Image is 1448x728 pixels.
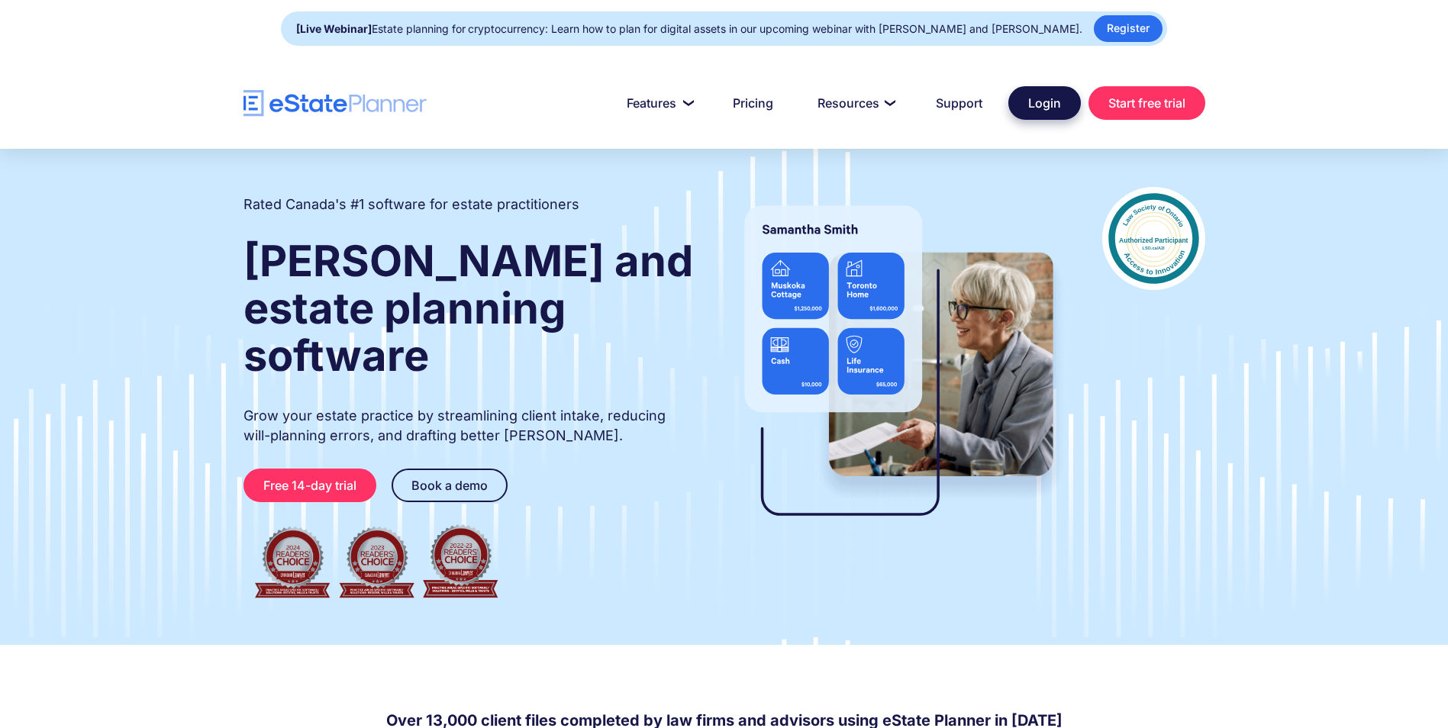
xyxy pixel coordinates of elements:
[799,88,910,118] a: Resources
[243,195,579,214] h2: Rated Canada's #1 software for estate practitioners
[392,469,508,502] a: Book a demo
[243,469,376,502] a: Free 14-day trial
[296,22,372,35] strong: [Live Webinar]
[296,18,1082,40] div: Estate planning for cryptocurrency: Learn how to plan for digital assets in our upcoming webinar ...
[243,235,693,382] strong: [PERSON_NAME] and estate planning software
[243,90,427,117] a: home
[714,88,792,118] a: Pricing
[917,88,1001,118] a: Support
[243,406,695,446] p: Grow your estate practice by streamlining client intake, reducing will-planning errors, and draft...
[726,187,1072,546] img: estate planner showing wills to their clients, using eState Planner, a leading estate planning so...
[1088,86,1205,120] a: Start free trial
[1094,15,1163,42] a: Register
[608,88,707,118] a: Features
[1008,86,1081,120] a: Login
